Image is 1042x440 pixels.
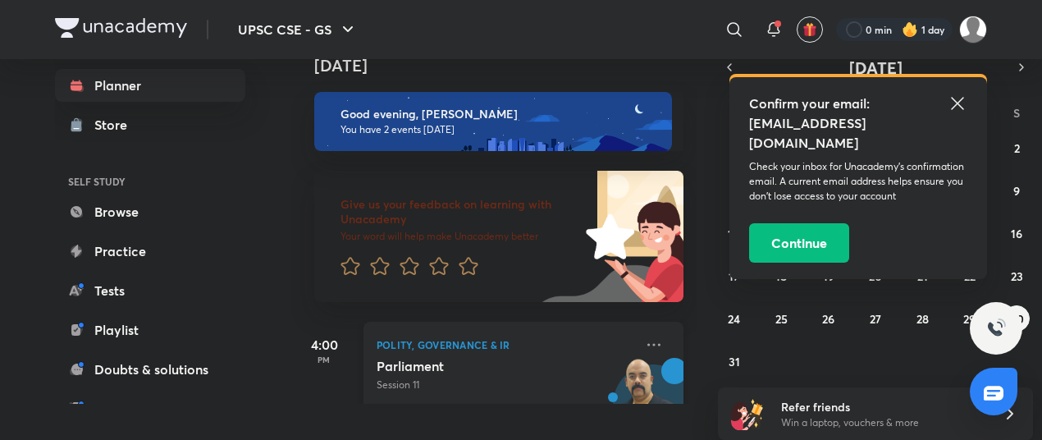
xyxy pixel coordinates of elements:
button: August 9, 2025 [1003,177,1030,204]
abbr: August 16, 2025 [1011,226,1022,241]
button: August 16, 2025 [1003,220,1030,246]
h5: 4:00 [291,335,357,355]
button: avatar [797,16,823,43]
abbr: August 26, 2025 [822,311,834,327]
abbr: August 19, 2025 [823,268,834,284]
h6: Give us your feedback on learning with Unacademy [340,197,580,227]
abbr: August 20, 2025 [869,268,882,284]
img: ttu [986,319,1006,338]
p: Your word will help make Unacademy better [340,230,580,243]
a: Practice [55,235,245,268]
button: August 26, 2025 [816,305,842,332]
p: You have 2 events [DATE] [340,123,657,136]
abbr: August 27, 2025 [870,311,881,327]
abbr: August 28, 2025 [916,311,929,327]
abbr: August 31, 2025 [729,354,740,369]
abbr: August 24, 2025 [728,311,740,327]
p: Check your inbox for Unacademy’s confirmation email. A current email address helps ensure you don... [749,159,967,204]
abbr: August 29, 2025 [963,311,976,327]
button: August 30, 2025 [1003,305,1030,332]
button: August 2, 2025 [1003,135,1030,161]
a: Playlist [55,314,245,346]
button: August 31, 2025 [721,348,747,374]
img: evening [314,92,672,151]
button: [DATE] [741,56,1010,79]
a: Store [55,108,245,141]
abbr: August 2, 2025 [1014,140,1020,156]
h6: Good evening, [PERSON_NAME] [340,107,657,121]
button: August 27, 2025 [862,305,889,332]
img: Company Logo [55,18,187,38]
button: August 24, 2025 [721,305,747,332]
h5: Confirm your email: [749,94,967,113]
a: Notes [55,392,245,425]
button: August 3, 2025 [721,177,747,204]
a: Doubts & solutions [55,353,245,386]
button: August 23, 2025 [1003,263,1030,289]
img: avatar [802,22,817,37]
button: August 29, 2025 [957,305,983,332]
button: UPSC CSE - GS [228,13,368,46]
a: Tests [55,274,245,307]
button: August 28, 2025 [909,305,935,332]
a: Browse [55,195,245,228]
a: Company Logo [55,18,187,42]
h6: Refer friends [781,398,983,415]
abbr: August 22, 2025 [964,268,976,284]
abbr: August 30, 2025 [1010,311,1024,327]
button: August 10, 2025 [721,220,747,246]
abbr: August 23, 2025 [1011,268,1023,284]
span: [DATE] [849,57,903,79]
p: PM [291,355,357,364]
button: August 25, 2025 [768,305,794,332]
abbr: August 21, 2025 [917,268,928,284]
h4: [DATE] [314,56,700,76]
img: Harini [959,16,987,44]
img: feedback_image [530,171,683,302]
button: Continue [749,223,849,263]
abbr: August 25, 2025 [775,311,788,327]
abbr: Saturday [1013,105,1020,121]
h5: [EMAIL_ADDRESS][DOMAIN_NAME] [749,113,967,153]
button: August 17, 2025 [721,263,747,289]
div: Store [94,115,137,135]
a: Planner [55,69,245,102]
abbr: August 9, 2025 [1013,183,1020,199]
abbr: August 10, 2025 [728,226,740,241]
p: Win a laptop, vouchers & more [781,415,983,430]
abbr: August 17, 2025 [729,268,739,284]
p: Session 11 [377,378,634,392]
abbr: August 18, 2025 [775,268,787,284]
img: referral [731,397,764,430]
p: Polity, Governance & IR [377,335,634,355]
h6: SELF STUDY [55,167,245,195]
img: streak [902,21,918,38]
h5: Parliament [377,358,581,374]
